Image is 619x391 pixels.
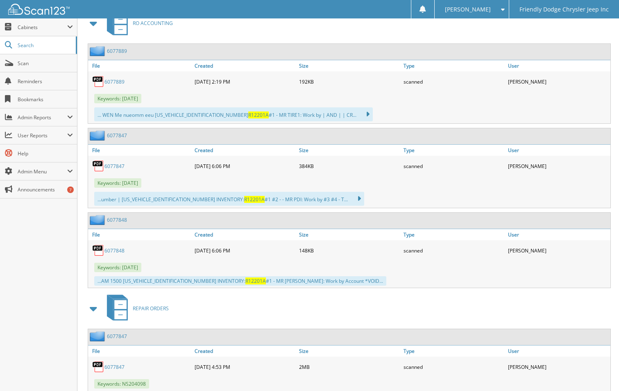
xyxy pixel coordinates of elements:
[94,94,141,103] span: Keywords: [DATE]
[133,20,173,27] span: RO ACCOUNTING
[18,78,73,85] span: Reminders
[245,277,266,284] span: R12201A
[297,346,401,357] a: Size
[92,75,104,88] img: PDF.png
[94,192,364,206] div: ...umber | [US_VEHICLE_IDENTIFICATION_NUMBER] INVENTORY: #1 #2 - - MR PDI: Work by #3 #4 - T...
[94,107,373,121] div: ... WEN Me nueomm eeu [US_VEHICLE_IDENTIFICATION_NUMBER] #1 - MR TIRE1: Work by | AND | | CR...
[18,168,67,175] span: Admin Menu
[88,60,193,71] a: File
[133,305,169,312] span: REPAIR ORDERS
[18,60,73,67] span: Scan
[94,379,149,389] span: Keywords: NS204098
[88,346,193,357] a: File
[102,7,173,39] a: RO ACCOUNTING
[88,229,193,240] a: File
[297,60,401,71] a: Size
[506,346,610,357] a: User
[401,145,506,156] a: Type
[18,132,67,139] span: User Reports
[94,276,386,286] div: ...AM 1500 [US_VEHICLE_IDENTIFICATION_NUMBER] INVENTORY: #1 - MR [PERSON_NAME]: Work by Account *...
[401,60,506,71] a: Type
[506,158,610,174] div: [PERSON_NAME]
[90,331,107,341] img: folder2.png
[401,229,506,240] a: Type
[297,73,401,90] div: 192KB
[248,111,269,118] span: R12201A
[8,4,70,15] img: scan123-logo-white.svg
[193,359,297,375] div: [DATE] 4:53 PM
[401,73,506,90] div: scanned
[88,145,193,156] a: File
[506,359,610,375] div: [PERSON_NAME]
[107,216,127,223] a: 6077848
[578,352,619,391] iframe: Chat Widget
[193,242,297,259] div: [DATE] 6:06 PM
[107,333,127,340] a: 6077847
[104,163,125,170] a: 6077847
[193,145,297,156] a: Created
[401,158,506,174] div: scanned
[193,73,297,90] div: [DATE] 2:19 PM
[297,158,401,174] div: 384KB
[297,229,401,240] a: Size
[445,7,491,12] span: [PERSON_NAME]
[401,359,506,375] div: scanned
[244,196,265,203] span: R12201A
[67,186,74,193] div: 7
[18,24,67,31] span: Cabinets
[104,78,125,85] a: 6077889
[107,48,127,55] a: 6077889
[506,60,610,71] a: User
[193,158,297,174] div: [DATE] 6:06 PM
[506,242,610,259] div: [PERSON_NAME]
[92,361,104,373] img: PDF.png
[297,242,401,259] div: 148KB
[297,359,401,375] div: 2MB
[297,145,401,156] a: Size
[94,263,141,272] span: Keywords: [DATE]
[401,242,506,259] div: scanned
[18,186,73,193] span: Announcements
[506,229,610,240] a: User
[193,346,297,357] a: Created
[18,42,72,49] span: Search
[18,150,73,157] span: Help
[90,46,107,56] img: folder2.png
[104,247,125,254] a: 6077848
[506,145,610,156] a: User
[104,364,125,371] a: 6077847
[90,130,107,141] img: folder2.png
[94,178,141,188] span: Keywords: [DATE]
[193,229,297,240] a: Created
[506,73,610,90] div: [PERSON_NAME]
[90,215,107,225] img: folder2.png
[102,292,169,325] a: REPAIR ORDERS
[107,132,127,139] a: 6077847
[401,346,506,357] a: Type
[193,60,297,71] a: Created
[92,244,104,257] img: PDF.png
[519,7,609,12] span: Friendly Dodge Chrysler Jeep Inc
[18,114,67,121] span: Admin Reports
[92,160,104,172] img: PDF.png
[18,96,73,103] span: Bookmarks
